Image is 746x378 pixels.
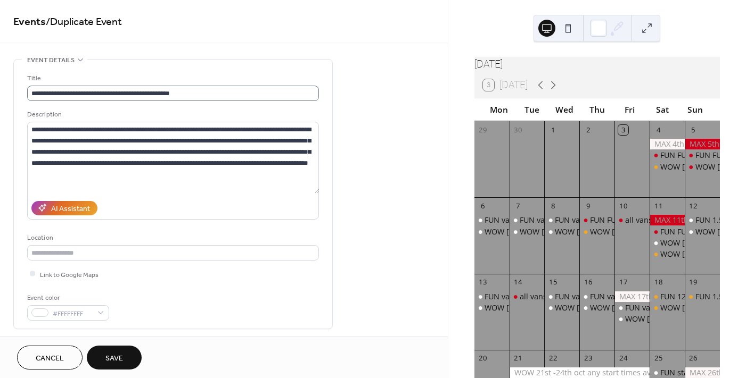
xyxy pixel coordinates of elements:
[555,291,658,302] div: FUN various sessions [DATE]
[650,367,685,378] div: FUN start time for 1.5 or 2 hour sessions from 10:00 13:00 15:30 18:00 25th Oct
[474,215,510,225] div: FUN various sessions available 6th Oct
[579,215,614,225] div: FUN FULL 9th Oct
[584,278,593,287] div: 16
[17,346,83,369] button: Cancel
[53,308,92,319] span: #FFFFFFFF
[27,232,317,243] div: Location
[510,291,545,302] div: all vans fully booked 14th Oct
[685,162,720,172] div: WOW 5th Oct FULL
[13,12,46,32] a: Events
[688,354,698,363] div: 26
[650,226,685,237] div: FUN FULL 11th Oct
[520,291,620,302] div: all vans fully booked [DATE]
[513,354,523,363] div: 21
[485,215,621,225] div: FUN various sessions available [DATE]
[660,226,721,237] div: FUN FULL [DATE]
[474,57,720,72] div: [DATE]
[105,353,123,364] span: Save
[27,73,317,84] div: Title
[650,150,685,161] div: FUN FULL4th Oct
[688,125,698,135] div: 5
[653,125,663,135] div: 4
[544,226,579,237] div: WOW 8th Oct any start times available
[485,226,620,237] div: WOW [DATE] any start times available
[584,125,593,135] div: 2
[685,291,720,302] div: FUN 1.5 or 2 hour sessions from 15:00 19th Oct
[584,201,593,211] div: 9
[590,215,651,225] div: FUN FULL [DATE]
[510,226,545,237] div: WOW 7th Oct any start times available
[474,226,510,237] div: WOW 6th Oct any start times available
[544,215,579,225] div: FUN various sessions available 8th Oct
[555,215,692,225] div: FUN various sessions available [DATE]
[548,201,558,211] div: 8
[510,367,650,378] div: WOW 21st -24th oct any start times available
[548,125,558,135] div: 1
[618,125,628,135] div: 3
[650,249,685,259] div: WOW 11th Oct 18:15-19:45 last slot
[618,354,628,363] div: 24
[51,203,90,214] div: AI Assistant
[555,226,690,237] div: WOW [DATE] any start times available
[614,303,650,313] div: FUN various sessions 17th Oct
[685,226,720,237] div: WOW 12th Oct start times from 11:00 & 15:30 for 1.5 or 2 hours
[688,278,698,287] div: 19
[579,303,614,313] div: WOW 16th oct sessions for 1.5 or 2 hours
[614,314,650,324] div: WOW 17th Sep sessions for 1.5 or 2 hours
[590,303,734,313] div: WOW [DATE] sessions for 1.5 or 2 hours
[485,291,587,302] div: FUN various sessions [DATE]
[618,278,628,287] div: 17
[650,162,685,172] div: WOW 4th Oct last slot 09:00-10:30
[483,98,515,121] div: Mon
[27,109,317,120] div: Description
[581,98,613,121] div: Thu
[650,139,685,149] div: MAX 4th Oct 1100-1300 or 1130-1300
[688,201,698,211] div: 12
[646,98,678,121] div: Sat
[520,215,657,225] div: FUN various sessions available [DATE]
[590,291,693,302] div: FUN various sessions [DATE]
[685,367,720,378] div: MAX 26th Oct start times from 14:00-16:00 or 14:00-15:30
[36,353,64,364] span: Cancel
[548,98,580,121] div: Wed
[650,238,685,248] div: WOW 11th Oct start times from 10:00 13:00 15:30 18:00
[544,303,579,313] div: WOW 15th oct sessions for 1.5 or 2 hours
[653,278,663,287] div: 18
[513,125,523,135] div: 30
[474,291,510,302] div: FUN various sessions 13th Oct
[513,278,523,287] div: 14
[653,201,663,211] div: 11
[650,215,685,225] div: MAX 11th Oct FULL
[653,354,663,363] div: 25
[520,226,655,237] div: WOW [DATE] any start times available
[31,201,97,215] button: AI Assistant
[27,55,75,66] span: Event details
[555,303,699,313] div: WOW [DATE] sessions for 1.5 or 2 hours
[515,98,548,121] div: Tue
[478,125,488,135] div: 29
[579,226,614,237] div: WOW 9th Oct 1300-1430 or 1230-1430
[513,201,523,211] div: 7
[679,98,711,121] div: Sun
[660,150,721,161] div: FUN FULL4th Oct
[40,269,99,280] span: Link to Google Maps
[46,12,122,32] span: / Duplicate Event
[625,215,698,225] div: all vans FULL [DATE]
[478,278,488,287] div: 13
[685,139,720,149] div: MAX 5th Oct FULL
[613,98,646,121] div: Fri
[485,303,629,313] div: WOW [DATE] sessions for 1.5 or 2 hours
[474,303,510,313] div: WOW 13th oct sessions for 1.5 or 2 hours
[590,226,725,237] div: WOW [DATE]-[DATE] or [DATE]-[DATE]
[548,278,558,287] div: 15
[650,303,685,313] div: WOW 18th Oct 10:00-11:30
[685,150,720,161] div: FUN FULL 5th Oct
[544,291,579,302] div: FUN various sessions 15th Oct
[27,292,107,304] div: Event color
[579,291,614,302] div: FUN various sessions 16th Oct
[548,354,558,363] div: 22
[625,303,728,313] div: FUN various sessions [DATE]
[478,201,488,211] div: 6
[614,291,650,302] div: MAX 17th Oct anytime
